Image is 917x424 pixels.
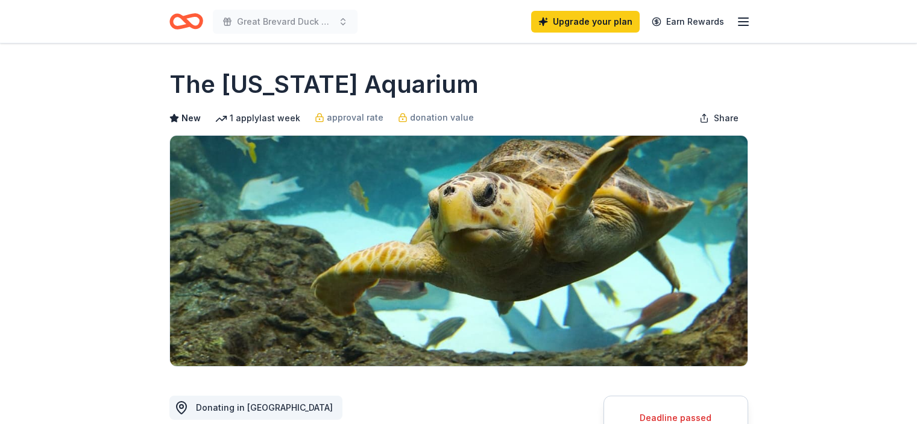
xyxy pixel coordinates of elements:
[410,110,474,125] span: donation value
[644,11,731,33] a: Earn Rewards
[315,110,383,125] a: approval rate
[327,110,383,125] span: approval rate
[714,111,739,125] span: Share
[170,136,748,366] img: Image for The Florida Aquarium
[215,111,300,125] div: 1 apply last week
[237,14,333,29] span: Great Brevard Duck Race
[196,402,333,413] span: Donating in [GEOGRAPHIC_DATA]
[181,111,201,125] span: New
[690,106,748,130] button: Share
[531,11,640,33] a: Upgrade your plan
[169,68,479,101] h1: The [US_STATE] Aquarium
[169,7,203,36] a: Home
[398,110,474,125] a: donation value
[213,10,358,34] button: Great Brevard Duck Race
